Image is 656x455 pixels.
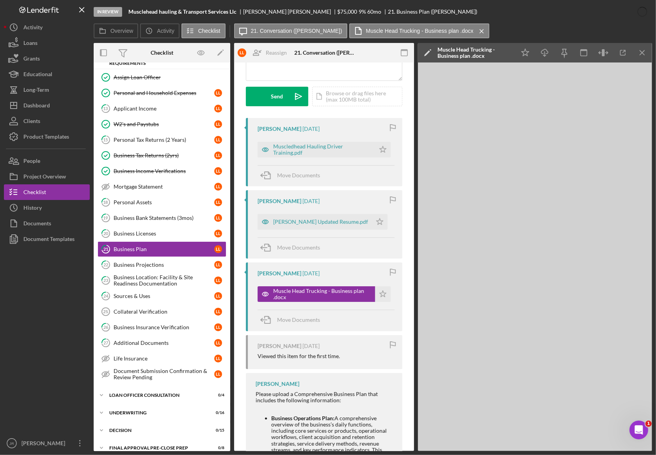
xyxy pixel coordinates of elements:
div: L L [214,292,222,300]
button: Muscledhead Hauling Driver Training.pdf [258,142,391,157]
tspan: 24 [103,293,108,298]
div: [PERSON_NAME] [258,126,301,132]
a: 22Business ProjectionsLL [98,257,226,273]
tspan: 23 [103,278,108,283]
div: Personal Tax Returns (2 Years) [114,137,214,143]
tspan: 19 [103,215,108,220]
div: Decision [109,428,205,433]
div: Business Licenses [114,230,214,237]
tspan: 21 [103,246,108,252]
div: Business Income Verifications [114,168,214,174]
div: L L [214,370,222,378]
div: Business Location: Facility & Site Readiness Documentation [114,274,214,287]
div: L L [214,136,222,144]
div: 0 / 4 [210,393,224,398]
span: $75,000 [338,8,357,15]
div: L L [214,245,222,253]
div: Checklist [151,50,173,56]
button: Muscle Head Trucking - Business plan .docx [258,286,391,302]
div: L L [214,152,222,159]
button: Move Documents [258,310,328,330]
div: [PERSON_NAME] [256,381,299,387]
a: 24Sources & UsesLL [98,288,226,304]
a: 27Additional DocumentsLL [98,335,226,351]
b: Musclehead hauling & Transport Services Llc [128,9,236,15]
a: 18Personal AssetsLL [98,194,226,210]
button: Send [246,87,308,106]
a: 19Business Bank Statements (3mos)LL [98,210,226,226]
tspan: 27 [103,340,108,345]
button: Activity [140,23,179,38]
iframe: Document Preview [418,62,652,451]
div: 0 / 15 [210,428,224,433]
div: Business Tax Returns (2yrs) [114,152,214,159]
span: Move Documents [277,316,320,323]
button: LLReassign [234,45,295,61]
div: Business Plan [114,246,214,252]
div: L L [214,214,222,222]
button: Muscle Head Trucking - Business plan .docx [349,23,489,38]
button: Checklist [181,23,226,38]
div: L L [214,198,222,206]
text: JR [9,441,14,446]
div: 21. Conversation ([PERSON_NAME]) [294,50,354,56]
span: Move Documents [277,244,320,251]
a: Mortgage StatementLL [98,179,226,194]
div: Please upload a Comprehensive Business Plan that includes the following information: [256,391,395,403]
div: [PERSON_NAME] [258,198,301,204]
div: Sources & Uses [114,293,214,299]
tspan: 13 [103,106,108,111]
div: L L [214,120,222,128]
div: Personal Assets [114,199,214,205]
button: JR[PERSON_NAME] [4,435,90,451]
label: 21. Conversation ([PERSON_NAME]) [251,28,342,34]
div: 9 % [359,9,366,15]
a: Business Income VerificationsLL [98,163,226,179]
div: [PERSON_NAME] [PERSON_NAME] [243,9,338,15]
label: Overview [110,28,133,34]
a: 26Business Insurance VerificationLL [98,319,226,335]
a: 21Business PlanLL [98,241,226,257]
div: Document Submission Confirmation & Review Pending [114,368,214,380]
div: Personal and Household Expenses [114,90,214,96]
strong: Business Operations Plan: [271,415,334,421]
button: Overview [94,23,138,38]
div: L L [214,230,222,237]
div: Business Bank Statements (3mos) [114,215,214,221]
a: 20Business LicensesLL [98,226,226,241]
div: Assign Loan Officer [114,74,226,80]
div: Final Approval Pre-Close Prep [109,446,205,450]
time: 2025-08-01 02:28 [302,270,320,277]
div: L L [238,48,246,57]
div: Viewed this item for the first time. [258,353,340,359]
tspan: 15 [103,137,108,142]
button: Move Documents [258,238,328,257]
a: W2's and PaystubsLL [98,116,226,132]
